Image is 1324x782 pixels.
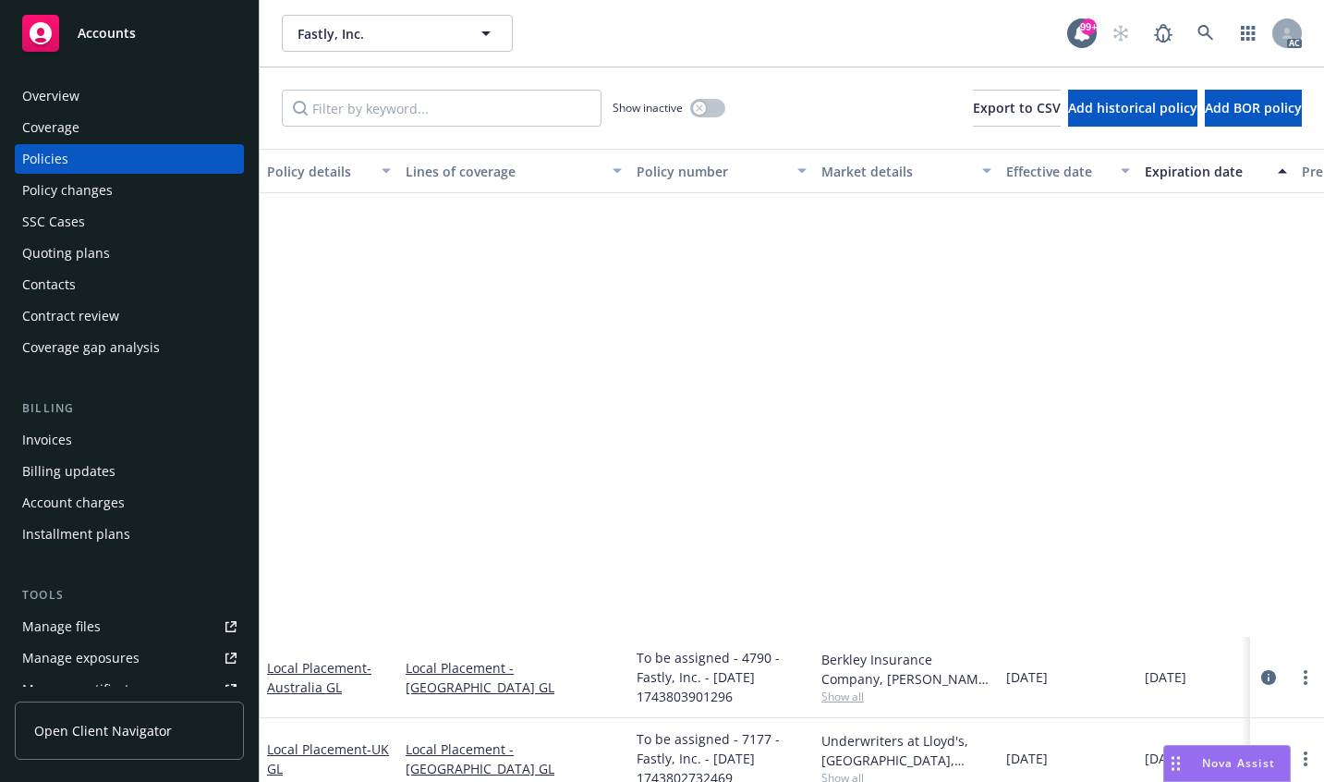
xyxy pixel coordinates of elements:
[15,207,244,237] a: SSC Cases
[973,90,1061,127] button: Export to CSV
[1164,746,1187,781] div: Drag to move
[267,740,389,777] a: Local Placement
[1294,748,1317,770] a: more
[22,333,160,362] div: Coverage gap analysis
[267,162,370,181] div: Policy details
[15,612,244,641] a: Manage files
[1068,90,1197,127] button: Add historical policy
[260,149,398,193] button: Policy details
[1145,667,1186,687] span: [DATE]
[267,659,371,696] span: - Australia GL
[1006,749,1048,768] span: [DATE]
[22,488,125,518] div: Account charges
[15,399,244,418] div: Billing
[1202,755,1275,771] span: Nova Assist
[22,301,119,331] div: Contract review
[15,176,244,205] a: Policy changes
[22,425,72,455] div: Invoices
[1145,749,1186,768] span: [DATE]
[1205,90,1302,127] button: Add BOR policy
[22,612,101,641] div: Manage files
[1006,667,1048,687] span: [DATE]
[282,90,601,127] input: Filter by keyword...
[22,643,140,673] div: Manage exposures
[15,333,244,362] a: Coverage gap analysis
[1102,15,1139,52] a: Start snowing
[1137,149,1294,193] button: Expiration date
[34,721,172,740] span: Open Client Navigator
[999,149,1137,193] button: Effective date
[15,643,244,673] a: Manage exposures
[15,586,244,605] div: Tools
[814,149,999,193] button: Market details
[1145,162,1267,181] div: Expiration date
[637,648,807,706] span: To be assigned - 4790 - Fastly, Inc. - [DATE] 1743803901296
[1163,745,1291,782] button: Nova Assist
[1068,99,1197,116] span: Add historical policy
[15,457,244,486] a: Billing updates
[15,81,244,111] a: Overview
[1257,666,1280,689] a: circleInformation
[22,270,76,299] div: Contacts
[282,15,513,52] button: Fastly, Inc.
[1230,15,1267,52] a: Switch app
[15,238,244,268] a: Quoting plans
[821,162,971,181] div: Market details
[15,425,244,455] a: Invoices
[22,675,143,704] div: Manage certificates
[22,81,79,111] div: Overview
[1145,15,1182,52] a: Report a Bug
[973,99,1061,116] span: Export to CSV
[15,270,244,299] a: Contacts
[15,113,244,142] a: Coverage
[22,113,79,142] div: Coverage
[15,675,244,704] a: Manage certificates
[15,7,244,59] a: Accounts
[15,519,244,549] a: Installment plans
[821,731,991,770] div: Underwriters at Lloyd's, [GEOGRAPHIC_DATA], [PERSON_NAME] of [GEOGRAPHIC_DATA]
[406,162,601,181] div: Lines of coverage
[22,207,85,237] div: SSC Cases
[1006,162,1110,181] div: Effective date
[298,24,457,43] span: Fastly, Inc.
[22,144,68,174] div: Policies
[15,488,244,518] a: Account charges
[613,100,683,116] span: Show inactive
[1080,18,1097,35] div: 99+
[267,740,389,777] span: - UK GL
[406,739,622,778] a: Local Placement - [GEOGRAPHIC_DATA] GL
[398,149,629,193] button: Lines of coverage
[22,176,113,205] div: Policy changes
[821,650,991,689] div: Berkley Insurance Company, [PERSON_NAME] Corporation, Berkley Technology Underwriters (Internatio...
[267,659,371,696] a: Local Placement
[1294,666,1317,689] a: more
[22,238,110,268] div: Quoting plans
[22,519,130,549] div: Installment plans
[1187,15,1224,52] a: Search
[15,301,244,331] a: Contract review
[78,26,136,41] span: Accounts
[15,144,244,174] a: Policies
[406,658,622,697] a: Local Placement - [GEOGRAPHIC_DATA] GL
[821,689,991,704] span: Show all
[22,457,115,486] div: Billing updates
[629,149,814,193] button: Policy number
[1205,99,1302,116] span: Add BOR policy
[637,162,786,181] div: Policy number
